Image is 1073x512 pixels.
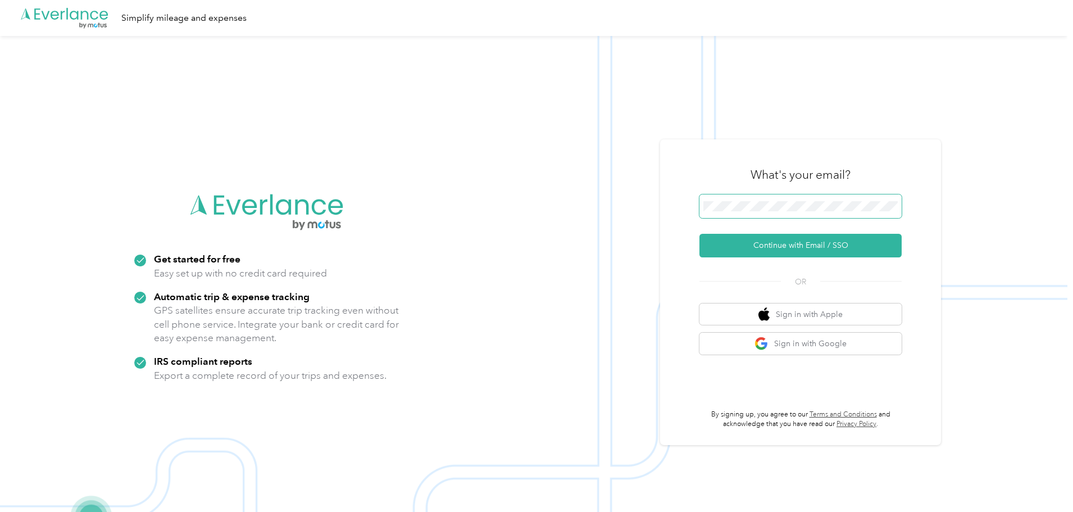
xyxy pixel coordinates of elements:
[836,420,876,428] a: Privacy Policy
[121,11,247,25] div: Simplify mileage and expenses
[154,355,252,367] strong: IRS compliant reports
[751,167,851,183] h3: What's your email?
[699,303,902,325] button: apple logoSign in with Apple
[154,303,399,345] p: GPS satellites ensure accurate trip tracking even without cell phone service. Integrate your bank...
[781,276,820,288] span: OR
[154,266,327,280] p: Easy set up with no credit card required
[154,253,240,265] strong: Get started for free
[699,333,902,355] button: google logoSign in with Google
[699,410,902,429] p: By signing up, you agree to our and acknowledge that you have read our .
[758,307,770,321] img: apple logo
[810,410,877,419] a: Terms and Conditions
[754,337,769,351] img: google logo
[154,369,387,383] p: Export a complete record of your trips and expenses.
[699,234,902,257] button: Continue with Email / SSO
[154,291,310,302] strong: Automatic trip & expense tracking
